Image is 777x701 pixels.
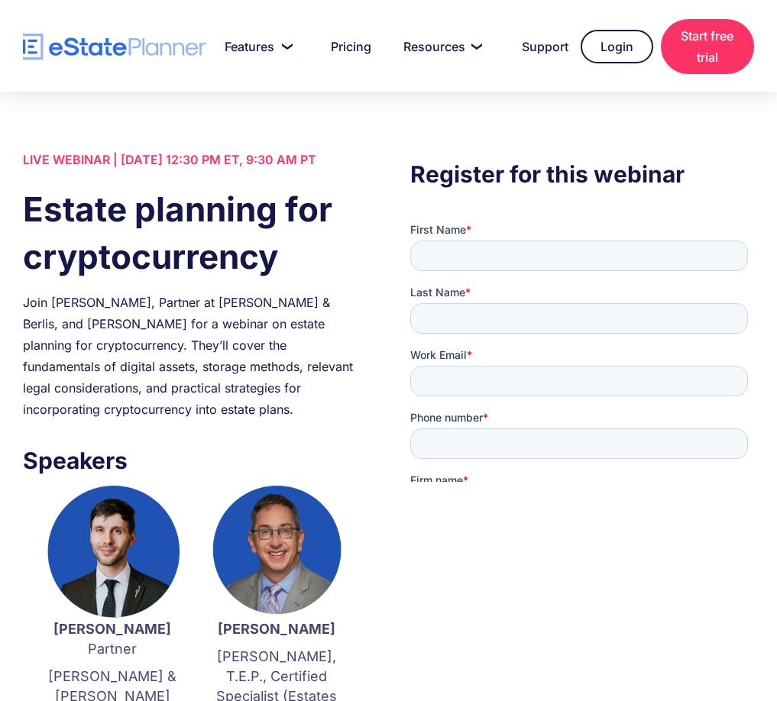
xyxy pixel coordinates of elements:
[53,621,171,637] strong: [PERSON_NAME]
[23,443,367,478] h3: Speakers
[46,619,180,659] p: Partner
[23,292,367,420] div: Join [PERSON_NAME], Partner at [PERSON_NAME] & Berlis, and [PERSON_NAME] for a webinar on estate ...
[23,34,206,60] a: home
[206,31,305,62] a: Features
[23,149,367,170] div: LIVE WEBINAR | [DATE] 12:30 PM ET, 9:30 AM PT
[23,186,367,280] h1: Estate planning for cryptocurrency
[410,222,754,482] iframe: Form 0
[385,31,496,62] a: Resources
[661,19,754,74] a: Start free trial
[503,31,572,62] a: Support
[410,157,754,192] h3: Register for this webinar
[218,621,335,637] strong: [PERSON_NAME]
[312,31,377,62] a: Pricing
[581,30,653,63] a: Login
